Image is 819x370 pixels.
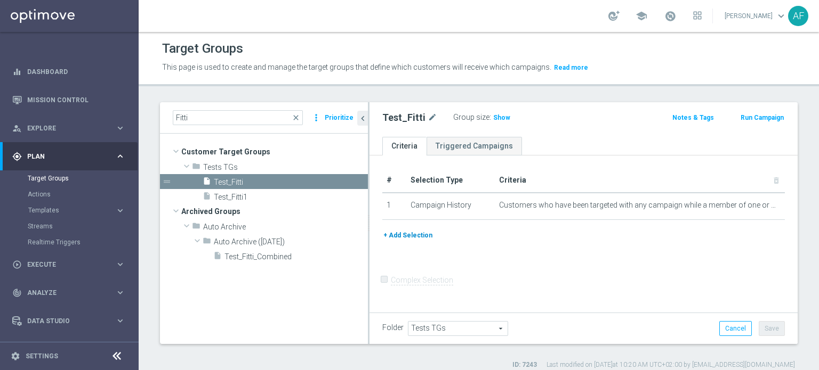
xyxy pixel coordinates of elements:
a: [PERSON_NAME]keyboard_arrow_down [724,8,788,24]
i: keyboard_arrow_right [115,123,125,133]
span: Customers who have been targeted with any campaign while a member of one or more of the 6 specifi... [499,201,781,210]
div: Optibot [12,335,125,363]
span: Test_Fitti_Combined [224,252,368,261]
div: Data Studio [12,316,115,326]
i: keyboard_arrow_right [115,259,125,269]
label: ID: 7243 [512,360,537,369]
button: track_changes Analyze keyboard_arrow_right [12,289,126,297]
i: keyboard_arrow_right [115,287,125,298]
button: Save [759,321,785,336]
span: Templates [28,207,105,213]
i: person_search [12,124,22,133]
i: settings [11,351,20,361]
div: Plan [12,152,115,161]
i: keyboard_arrow_right [115,205,125,216]
a: Criteria [382,137,427,155]
div: Mission Control [12,86,125,114]
i: play_circle_outline [12,260,22,269]
a: Dashboard [27,57,125,86]
label: Complex Selection [391,275,453,285]
span: keyboard_arrow_down [775,10,787,22]
button: person_search Explore keyboard_arrow_right [12,124,126,133]
span: This page is used to create and manage the target groups that define which customers will receive... [162,63,551,71]
a: Triggered Campaigns [427,137,522,155]
a: Actions [28,190,111,199]
td: 1 [382,193,406,219]
button: equalizer Dashboard [12,68,126,76]
a: Optibot [27,335,111,363]
div: Explore [12,124,115,133]
i: keyboard_arrow_right [115,316,125,326]
div: Target Groups [28,170,138,186]
label: Last modified on [DATE] at 10:20 AM UTC+02:00 by [EMAIL_ADDRESS][DOMAIN_NAME] [547,360,795,369]
i: chevron_left [358,113,368,124]
button: play_circle_outline Execute keyboard_arrow_right [12,260,126,269]
button: Cancel [719,321,752,336]
div: Dashboard [12,57,125,86]
span: Plan [27,153,115,160]
label: Group size [453,113,489,122]
button: Notes & Tags [671,112,715,124]
i: folder [203,236,211,249]
button: Mission Control [12,96,126,104]
label: Folder [382,323,404,332]
th: Selection Type [406,168,495,193]
a: Streams [28,222,111,231]
a: Mission Control [27,86,125,114]
input: Quick find group or folder [173,110,303,125]
div: Templates [28,207,115,213]
span: Tests TGs [203,163,368,172]
div: Realtime Triggers [28,234,138,250]
span: Execute [27,261,115,268]
i: equalizer [12,67,22,77]
div: Actions [28,186,138,202]
i: track_changes [12,288,22,298]
a: Realtime Triggers [28,238,111,246]
div: Templates [28,202,138,218]
span: Archived Groups [181,204,368,219]
i: folder [192,221,200,234]
span: Data Studio [27,318,115,324]
button: + Add Selection [382,229,433,241]
i: folder [192,162,200,174]
label: : [489,113,491,122]
i: more_vert [311,110,322,125]
span: Test_Fitti1 [214,193,368,202]
button: gps_fixed Plan keyboard_arrow_right [12,152,126,161]
button: Templates keyboard_arrow_right [28,206,126,215]
i: keyboard_arrow_right [115,151,125,161]
td: Campaign History [406,193,495,219]
h1: Target Groups [162,41,243,56]
button: Run Campaign [740,112,785,124]
span: Test_Fitti [214,178,368,187]
th: # [382,168,406,193]
span: Auto Archive (2024-12-15) [214,237,368,246]
a: Target Groups [28,174,111,183]
div: AF [788,6,808,26]
button: Data Studio keyboard_arrow_right [12,317,126,325]
span: Criteria [499,176,526,184]
button: Prioritize [323,111,355,125]
i: insert_drive_file [203,192,211,204]
i: insert_drive_file [203,177,211,189]
span: close [292,113,300,122]
i: insert_drive_file [213,251,222,264]
button: chevron_left [357,111,368,126]
a: Settings [26,353,58,359]
button: Read more [553,62,589,73]
span: school [636,10,647,22]
span: Customer Target Groups [181,144,368,159]
h2: Test_Fitti [382,111,425,124]
span: Explore [27,125,115,131]
div: Analyze [12,288,115,298]
i: mode_edit [428,111,437,124]
span: Auto Archive [203,223,368,232]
